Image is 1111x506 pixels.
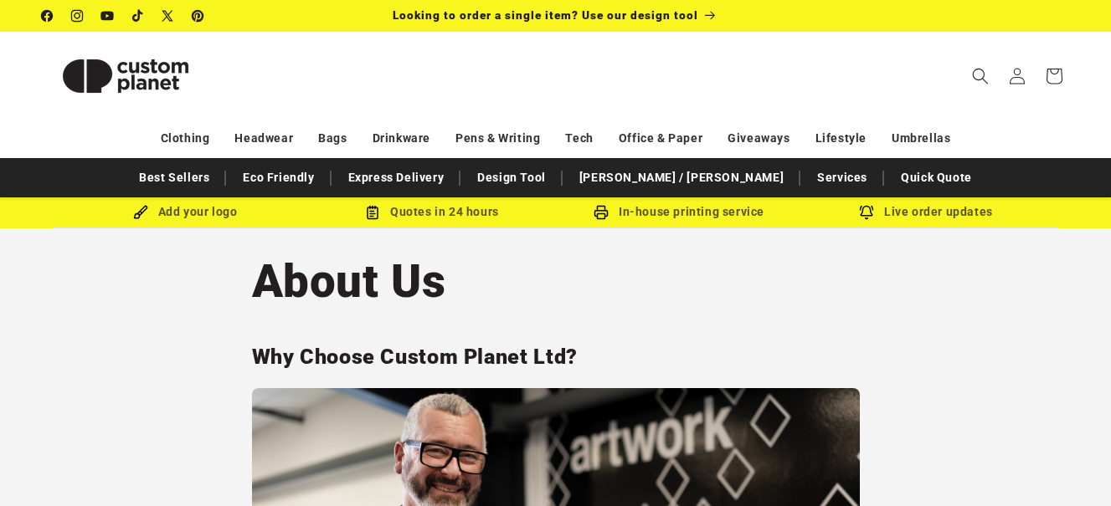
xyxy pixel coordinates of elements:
[133,205,148,220] img: Brush Icon
[373,124,430,153] a: Drinkware
[340,163,453,192] a: Express Delivery
[252,252,860,310] h1: About Us
[892,124,950,153] a: Umbrellas
[309,202,556,222] div: Quotes in 24 hours
[365,205,380,220] img: Order Updates Icon
[393,8,698,22] span: Looking to order a single item? Use our design tool
[565,124,593,153] a: Tech
[62,202,309,222] div: Add your logo
[728,124,790,153] a: Giveaways
[455,124,540,153] a: Pens & Writing
[42,38,209,114] img: Custom Planet
[815,124,867,153] a: Lifestyle
[131,163,218,192] a: Best Sellers
[36,32,216,120] a: Custom Planet
[619,124,702,153] a: Office & Paper
[556,202,803,222] div: In-house printing service
[161,124,210,153] a: Clothing
[318,124,347,153] a: Bags
[469,163,554,192] a: Design Tool
[571,163,792,192] a: [PERSON_NAME] / [PERSON_NAME]
[234,163,322,192] a: Eco Friendly
[859,205,874,220] img: Order updates
[809,163,876,192] a: Services
[962,58,999,95] summary: Search
[252,344,860,371] h2: Why Choose Custom Planet Ltd?
[892,163,980,192] a: Quick Quote
[803,202,1050,222] div: Live order updates
[594,205,609,220] img: In-house printing
[234,124,293,153] a: Headwear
